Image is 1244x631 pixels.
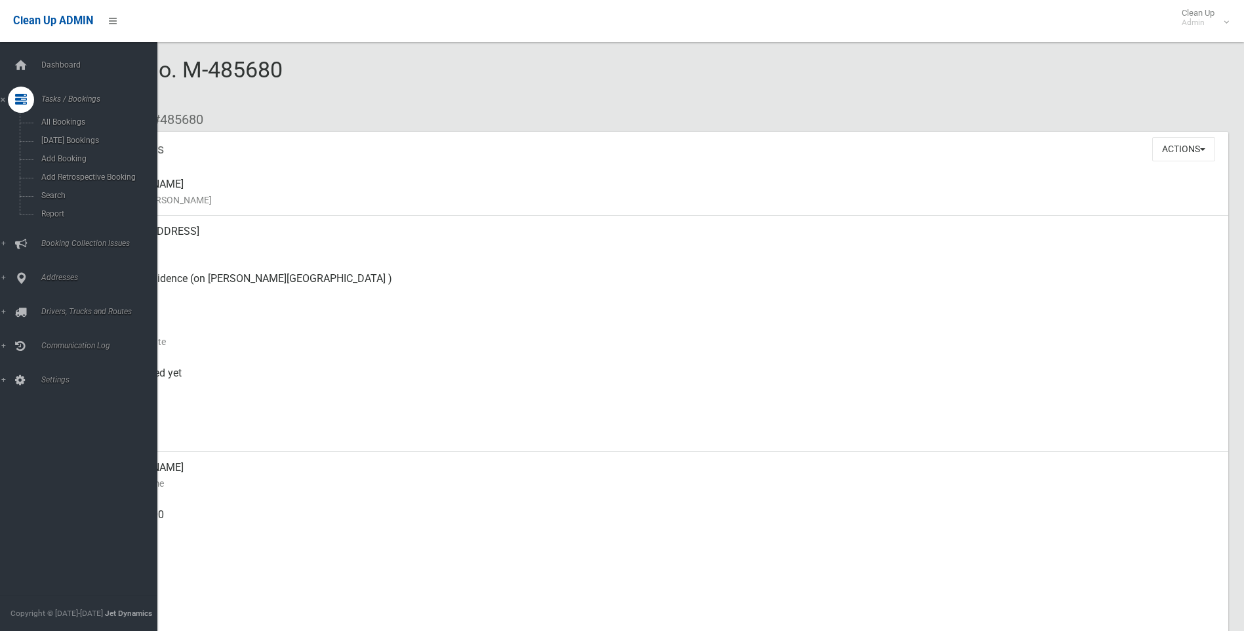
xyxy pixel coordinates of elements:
[105,381,1218,397] small: Collected At
[143,108,203,132] li: #485680
[105,310,1218,357] div: [DATE]
[1175,8,1228,28] span: Clean Up
[105,216,1218,263] div: [STREET_ADDRESS]
[37,273,167,282] span: Addresses
[1182,18,1214,28] small: Admin
[105,334,1218,350] small: Collection Date
[37,307,167,316] span: Drivers, Trucks and Routes
[105,570,1218,586] small: Landline
[105,452,1218,499] div: [PERSON_NAME]
[37,341,167,350] span: Communication Log
[105,428,1218,444] small: Zone
[1152,137,1215,161] button: Actions
[105,499,1218,546] div: 0401027200
[37,191,156,200] span: Search
[105,239,1218,255] small: Address
[13,14,93,27] span: Clean Up ADMIN
[37,60,167,70] span: Dashboard
[10,609,103,618] span: Copyright © [DATE]-[DATE]
[37,375,167,384] span: Settings
[37,117,156,127] span: All Bookings
[37,154,156,163] span: Add Booking
[37,209,156,218] span: Report
[105,263,1218,310] div: Side of Residence (on [PERSON_NAME][GEOGRAPHIC_DATA] )
[105,523,1218,539] small: Mobile
[105,546,1218,594] div: None given
[105,357,1218,405] div: Not collected yet
[37,94,167,104] span: Tasks / Bookings
[105,609,152,618] strong: Jet Dynamics
[37,173,156,182] span: Add Retrospective Booking
[105,476,1218,491] small: Contact Name
[105,287,1218,302] small: Pickup Point
[105,169,1218,216] div: [PERSON_NAME]
[37,239,167,248] span: Booking Collection Issues
[105,405,1218,452] div: [DATE]
[37,136,156,145] span: [DATE] Bookings
[105,192,1218,208] small: Name of [PERSON_NAME]
[58,56,283,108] span: Booking No. M-485680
